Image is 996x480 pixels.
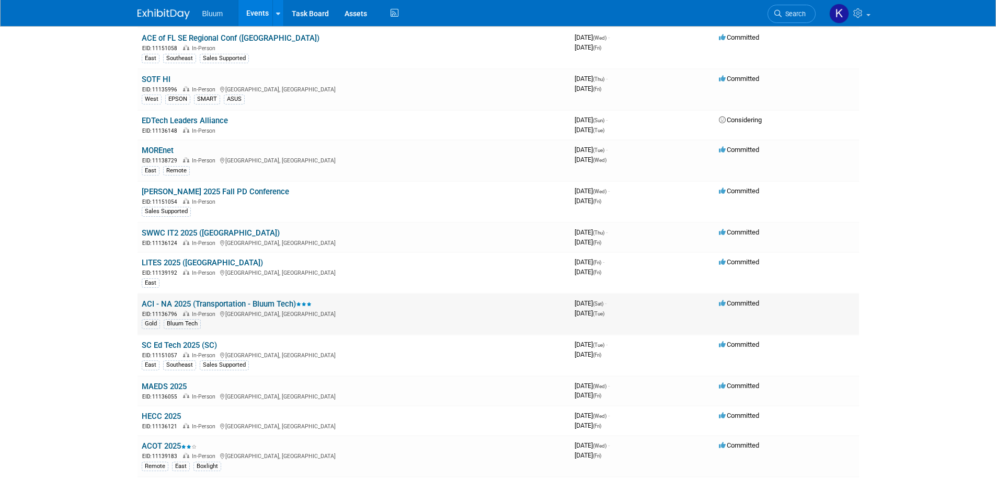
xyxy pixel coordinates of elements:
[603,258,604,266] span: -
[142,462,168,471] div: Remote
[142,319,160,329] div: Gold
[183,45,189,50] img: In-Person Event
[608,441,610,449] span: -
[606,116,608,124] span: -
[606,75,608,83] span: -
[192,352,219,359] span: In-Person
[719,258,759,266] span: Committed
[575,268,601,276] span: [DATE]
[575,238,601,246] span: [DATE]
[593,35,606,41] span: (Wed)
[142,360,159,370] div: East
[593,45,601,51] span: (Fri)
[575,43,601,51] span: [DATE]
[164,319,201,329] div: Bluum Tech
[183,352,189,357] img: In-Person Event
[782,10,806,18] span: Search
[163,166,190,175] div: Remote
[593,189,606,194] span: (Wed)
[593,393,601,399] span: (Fri)
[593,311,604,317] span: (Tue)
[829,4,849,24] img: Kellie Noller
[142,394,181,400] span: EID: 11136055
[192,453,219,460] span: In-Person
[142,311,181,317] span: EID: 11136796
[192,311,219,318] span: In-Person
[575,258,604,266] span: [DATE]
[608,412,610,419] span: -
[575,126,604,134] span: [DATE]
[142,422,566,430] div: [GEOGRAPHIC_DATA], [GEOGRAPHIC_DATA]
[202,9,223,18] span: Bluum
[608,33,610,41] span: -
[575,422,601,429] span: [DATE]
[593,342,604,348] span: (Tue)
[593,230,604,236] span: (Thu)
[575,33,610,41] span: [DATE]
[142,85,566,93] div: [GEOGRAPHIC_DATA], [GEOGRAPHIC_DATA]
[183,127,189,133] img: In-Person Event
[719,299,759,307] span: Committed
[142,95,162,104] div: West
[183,453,189,458] img: In-Person Event
[593,383,606,389] span: (Wed)
[142,228,280,238] a: SWWC IT2 2025 ([GEOGRAPHIC_DATA])
[142,258,263,267] a: LITES 2025 ([GEOGRAPHIC_DATA])
[608,382,610,390] span: -
[593,118,604,123] span: (Sun)
[192,240,219,247] span: In-Person
[192,198,219,205] span: In-Person
[593,413,606,419] span: (Wed)
[593,198,601,204] span: (Fri)
[142,240,181,246] span: EID: 11136124
[575,75,608,83] span: [DATE]
[183,393,189,399] img: In-Person Event
[575,441,610,449] span: [DATE]
[142,116,228,125] a: EDTech Leaders Alliance
[575,382,610,390] span: [DATE]
[163,360,196,370] div: Southeast
[719,412,759,419] span: Committed
[593,260,601,265] span: (Fri)
[193,462,221,471] div: Boxlight
[192,45,219,52] span: In-Person
[142,268,566,277] div: [GEOGRAPHIC_DATA], [GEOGRAPHIC_DATA]
[142,199,181,205] span: EID: 11151054
[142,309,566,318] div: [GEOGRAPHIC_DATA], [GEOGRAPHIC_DATA]
[719,187,759,195] span: Committed
[719,441,759,449] span: Committed
[142,278,159,288] div: East
[142,341,217,350] a: SC Ed Tech 2025 (SC)
[183,86,189,91] img: In-Person Event
[183,240,189,245] img: In-Person Event
[138,9,190,19] img: ExhibitDay
[142,238,566,247] div: [GEOGRAPHIC_DATA], [GEOGRAPHIC_DATA]
[575,146,608,154] span: [DATE]
[192,127,219,134] span: In-Person
[142,75,170,84] a: SOTF HI
[575,350,601,358] span: [DATE]
[575,187,610,195] span: [DATE]
[142,451,566,460] div: [GEOGRAPHIC_DATA], [GEOGRAPHIC_DATA]
[183,311,189,316] img: In-Person Event
[575,391,601,399] span: [DATE]
[593,240,601,245] span: (Fri)
[575,412,610,419] span: [DATE]
[142,45,181,51] span: EID: 11151058
[606,146,608,154] span: -
[605,299,606,307] span: -
[593,147,604,153] span: (Tue)
[608,187,610,195] span: -
[575,228,608,236] span: [DATE]
[142,299,312,309] a: ACI - NA 2025 (Transportation - Bluum Tech)
[142,156,566,165] div: [GEOGRAPHIC_DATA], [GEOGRAPHIC_DATA]
[575,116,608,124] span: [DATE]
[593,423,601,429] span: (Fri)
[142,382,187,391] a: MAEDS 2025
[192,393,219,400] span: In-Person
[575,309,604,317] span: [DATE]
[192,423,219,430] span: In-Person
[142,187,289,196] a: [PERSON_NAME] 2025 Fall PD Conference
[183,198,189,204] img: In-Person Event
[606,228,608,236] span: -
